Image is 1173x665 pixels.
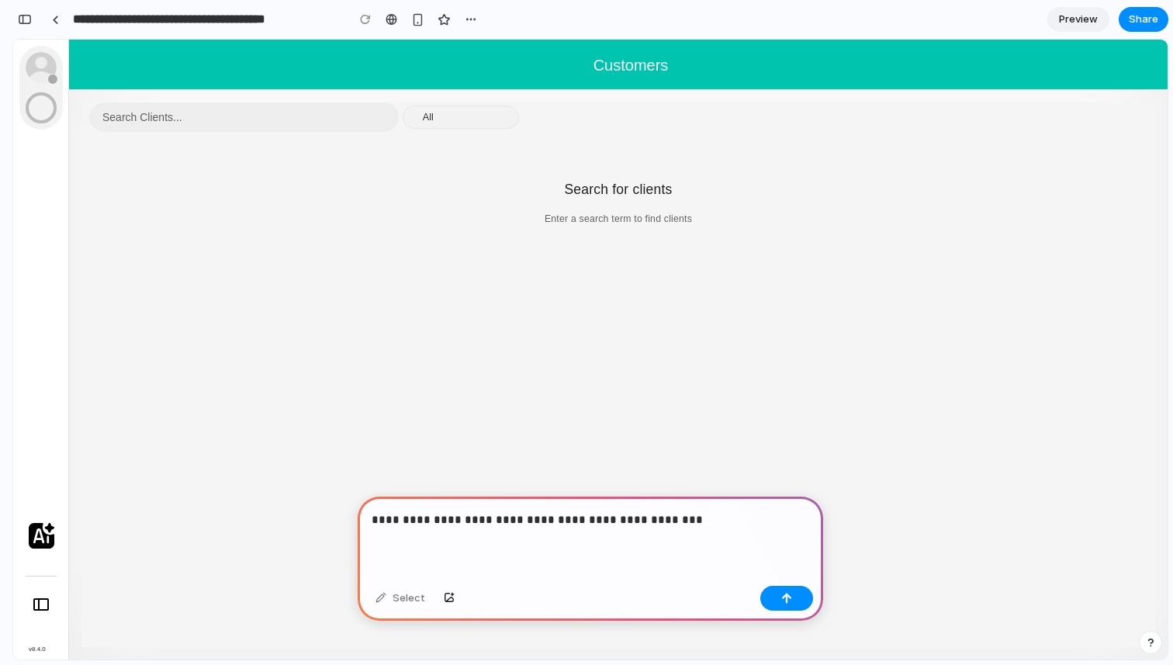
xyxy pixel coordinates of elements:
button: Share [1119,7,1168,32]
p: Enter a search term to find clients [531,173,679,187]
p: Search for clients [551,139,659,161]
img: no_user.png [12,12,43,43]
span: Preview [1059,12,1098,27]
span: Customers [580,14,656,37]
button: All [389,66,506,89]
span: All [409,72,483,83]
a: Preview [1047,7,1109,32]
span: Share [1129,12,1158,27]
